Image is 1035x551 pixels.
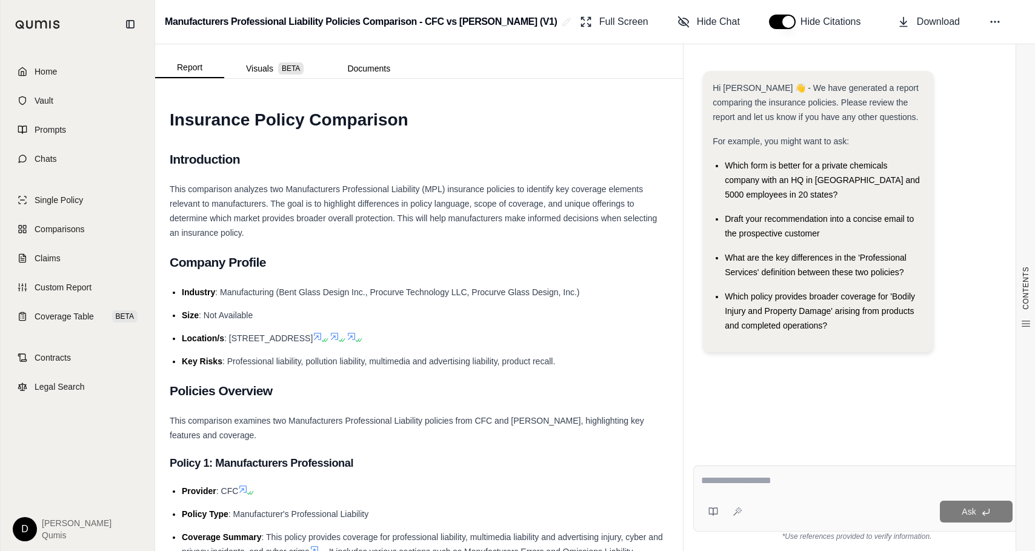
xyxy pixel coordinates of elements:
button: Download [893,10,965,34]
h1: Insurance Policy Comparison [170,103,668,137]
a: Prompts [8,116,147,143]
h2: Policies Overview [170,378,668,404]
button: Report [155,58,224,78]
a: Home [8,58,147,85]
h2: Manufacturers Professional Liability Policies Comparison - CFC vs [PERSON_NAME] (V1) [165,11,557,33]
h3: Policy 1: Manufacturers Professional [170,452,668,474]
span: Claims [35,252,61,264]
button: Full Screen [575,10,653,34]
span: What are the key differences in the 'Professional Services' definition between these two policies? [725,253,907,277]
span: Hide Citations [800,15,868,29]
a: Custom Report [8,274,147,301]
img: Qumis Logo [15,20,61,29]
span: This comparison examines two Manufacturers Professional Liability policies from CFC and [PERSON_N... [170,416,644,440]
span: : CFC [216,486,239,496]
span: Draft your recommendation into a concise email to the prospective customer [725,214,914,238]
span: Which form is better for a private chemicals company with an HQ in [GEOGRAPHIC_DATA] and 5000 emp... [725,161,920,199]
span: Coverage Table [35,310,94,322]
span: Which policy provides broader coverage for 'Bodily Injury and Property Damage' arising from produ... [725,292,915,330]
span: Ask [962,507,976,516]
span: This comparison analyzes two Manufacturers Professional Liability (MPL) insurance policies to ide... [170,184,657,238]
span: Prompts [35,124,66,136]
span: : Professional liability, pollution liability, multimedia and advertising liability, product recall. [222,356,555,366]
span: For example, you might want to ask: [713,136,849,146]
span: Location/s [182,333,224,343]
span: Download [917,15,960,29]
span: Contracts [35,352,71,364]
span: Custom Report [35,281,92,293]
a: Legal Search [8,373,147,400]
span: Legal Search [35,381,85,393]
a: Vault [8,87,147,114]
span: Vault [35,95,53,107]
button: Ask [940,501,1013,523]
button: Hide Chat [673,10,745,34]
span: : Manufacturer's Professional Liability [228,509,368,519]
a: Claims [8,245,147,272]
span: CONTENTS [1021,267,1031,310]
span: Full Screen [599,15,648,29]
span: Hide Chat [697,15,740,29]
span: Provider [182,486,216,496]
span: Size [182,310,199,320]
a: Chats [8,145,147,172]
h2: Introduction [170,147,668,172]
span: : Not Available [199,310,253,320]
span: Coverage Summary [182,532,262,542]
span: Chats [35,153,57,165]
a: Contracts [8,344,147,371]
span: Comparisons [35,223,84,235]
span: : Manufacturing (Bent Glass Design Inc., Procurve Technology LLC, Procurve Glass Design, Inc.) [215,287,579,297]
button: Collapse sidebar [121,15,140,34]
button: Visuals [224,59,325,78]
button: Documents [325,59,412,78]
span: Qumis [42,529,111,541]
span: : [STREET_ADDRESS] [224,333,313,343]
div: D [13,517,37,541]
h2: Company Profile [170,250,668,275]
span: BETA [112,310,138,322]
a: Single Policy [8,187,147,213]
a: Coverage TableBETA [8,303,147,330]
span: Home [35,65,57,78]
span: BETA [278,62,304,75]
span: Industry [182,287,215,297]
a: Comparisons [8,216,147,242]
span: Single Policy [35,194,83,206]
span: Hi [PERSON_NAME] 👋 - We have generated a report comparing the insurance policies. Please review t... [713,83,919,122]
span: Policy Type [182,509,228,519]
span: [PERSON_NAME] [42,517,111,529]
span: Key Risks [182,356,222,366]
div: *Use references provided to verify information. [693,532,1020,541]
